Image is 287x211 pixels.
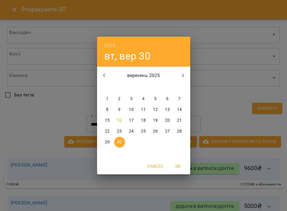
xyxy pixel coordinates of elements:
[111,72,176,79] p: вересень 2025
[153,128,158,134] p: 26
[102,115,113,126] button: 15
[105,128,110,134] p: 22
[114,93,125,104] button: 2
[177,128,182,134] p: 28
[105,118,110,124] p: 15
[129,107,134,113] p: 10
[126,126,137,137] button: 24
[102,104,113,115] button: 8
[138,115,149,126] button: 18
[169,161,188,172] button: OK
[118,96,121,102] p: 2
[153,118,158,124] p: 19
[162,84,173,90] span: сб
[102,93,113,104] button: 1
[114,137,125,148] button: 30
[114,104,125,115] button: 9
[150,104,161,115] button: 12
[150,126,161,137] button: 26
[126,84,137,90] span: ср
[105,139,110,145] p: 29
[145,161,166,172] button: Cancel
[166,96,169,102] p: 6
[126,104,137,115] button: 10
[150,115,161,126] button: 19
[165,107,170,113] p: 13
[102,137,113,148] button: 29
[126,115,137,126] button: 17
[129,128,134,134] p: 24
[177,107,182,113] p: 14
[141,107,146,113] p: 11
[104,50,151,62] button: вт, вер 30
[162,126,173,137] button: 27
[117,128,122,134] p: 23
[153,107,158,113] p: 12
[177,118,182,124] p: 21
[174,126,185,137] button: 28
[165,118,170,124] p: 20
[138,104,149,115] button: 11
[102,84,113,90] span: пн
[117,139,122,145] p: 30
[138,93,149,104] button: 4
[126,93,137,104] button: 3
[129,118,134,124] p: 17
[162,93,173,104] button: 6
[174,84,185,90] span: нд
[171,163,185,170] span: OK
[138,126,149,137] button: 25
[147,163,163,170] span: Cancel
[114,115,125,126] button: 16
[106,96,108,102] p: 1
[117,118,122,124] p: 16
[174,93,185,104] button: 7
[141,128,146,134] p: 25
[154,96,157,102] p: 5
[142,96,145,102] p: 4
[162,115,173,126] button: 20
[138,84,149,90] span: чт
[150,93,161,104] button: 5
[104,41,115,50] button: 2025
[178,96,181,102] p: 7
[162,104,173,115] button: 13
[150,84,161,90] span: пт
[114,126,125,137] button: 23
[174,115,185,126] button: 21
[165,128,170,134] p: 27
[130,96,133,102] p: 3
[141,118,146,124] p: 18
[102,126,113,137] button: 22
[118,107,121,113] p: 9
[106,107,108,113] p: 8
[174,104,185,115] button: 14
[114,84,125,90] span: вт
